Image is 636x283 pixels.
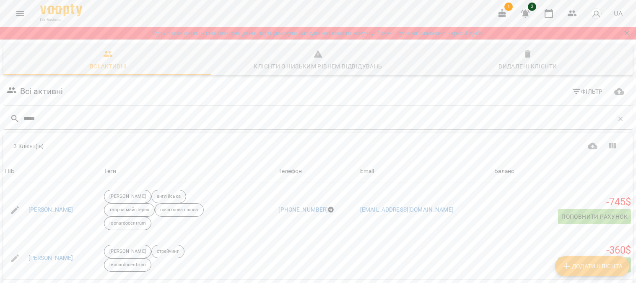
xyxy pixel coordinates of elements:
div: Sort [5,166,15,176]
img: avatar_s.png [590,8,602,19]
div: Sort [278,166,302,176]
p: творча майстерня [109,207,149,214]
div: англійська [151,190,186,203]
button: Завантажити CSV [583,136,603,156]
span: Email [360,166,491,176]
div: творча майстерня [104,203,155,217]
span: Баланс [494,166,631,176]
span: 1 [504,3,513,11]
a: [PERSON_NAME] [29,206,73,214]
div: leonardocentrum [104,258,151,272]
div: Sort [494,166,514,176]
h6: Всі активні [20,85,63,98]
div: Table Toolbar [3,133,633,160]
div: Телефон [278,166,302,176]
a: [PERSON_NAME] [29,254,73,262]
div: [PERSON_NAME] [104,245,151,258]
div: [PERSON_NAME] [104,190,151,203]
h5: -745 $ [494,196,631,209]
div: leonardocentrum [104,217,151,230]
button: Фільтр [568,84,606,99]
div: Баланс [494,166,514,176]
span: Фільтр [571,86,603,97]
div: Всі активні [90,61,127,71]
p: англійська [157,193,181,200]
p: leonardocentrum [109,220,146,227]
p: початкова школа [160,207,198,214]
div: Теги [104,166,275,176]
p: стрейчинг [157,248,179,255]
div: Клієнти з низьким рівнем відвідувань [254,61,382,71]
span: Поповнити рахунок [561,212,628,222]
button: Menu [10,3,30,24]
div: початкова школа [155,203,204,217]
span: UA [614,9,623,18]
div: Sort [360,166,374,176]
div: стрейчинг [151,245,184,258]
button: Закрити сповіщення [621,27,633,39]
button: Показати колонки [602,136,623,156]
div: ПІБ [5,166,15,176]
span: 3 [528,3,536,11]
div: Видалені клієнти [498,61,557,71]
img: Voopty Logo [40,4,82,16]
span: For Business [40,17,82,23]
div: Email [360,166,374,176]
p: [PERSON_NAME] [109,248,145,255]
a: [PHONE_NUMBER] [278,206,328,213]
button: UA [610,5,626,21]
p: [PERSON_NAME] [109,193,145,200]
p: leonardocentrum [109,262,146,269]
span: Додати клієнта [562,261,623,271]
h5: -360 $ [494,244,631,257]
a: [EMAIL_ADDRESS][DOMAIN_NAME] [360,206,454,213]
span: ПІБ [5,166,101,176]
span: Телефон [278,166,356,176]
button: Додати клієнта [555,256,629,276]
button: Поповнити рахунок [558,209,631,224]
div: 3 Клієнт(ів) [13,142,313,150]
a: Будь ласка оновіть свої платіжні данні, щоб уникнути блокування вашого акаунту. Акаунт буде забло... [152,29,483,37]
